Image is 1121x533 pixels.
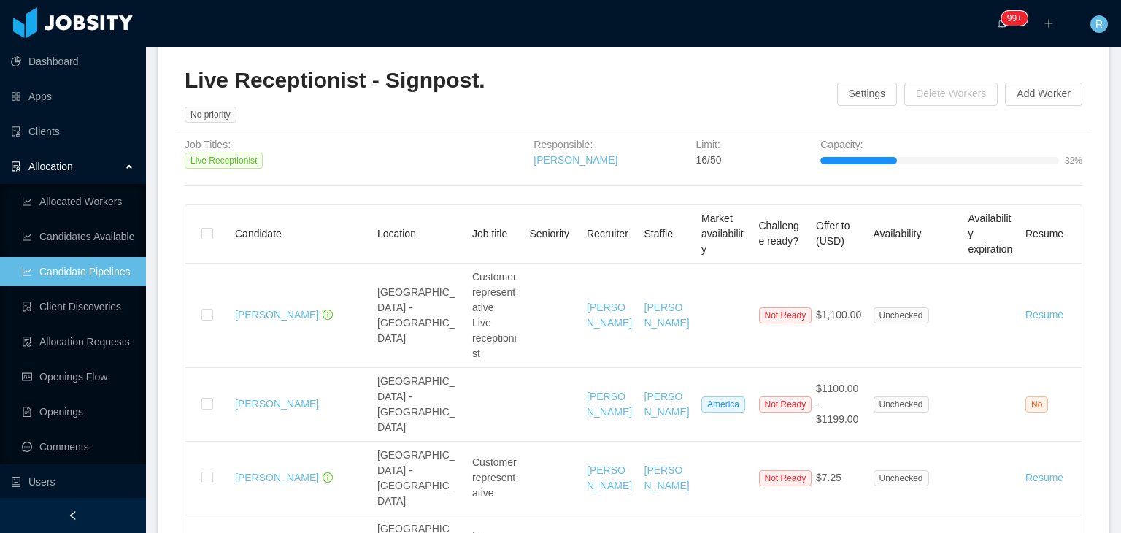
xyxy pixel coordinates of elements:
a: [PERSON_NAME] [533,154,617,166]
i: icon: bell [997,18,1007,28]
span: Unchecked [874,470,929,486]
span: Customer representative [472,271,517,313]
span: 32% [1065,156,1082,165]
td: [GEOGRAPHIC_DATA] - [GEOGRAPHIC_DATA] [371,368,466,442]
span: Candidate [235,228,282,239]
i: icon: info-circle [323,472,333,483]
a: icon: file-textOpenings [22,397,134,426]
a: icon: line-chartCandidates Available [22,222,134,251]
i: icon: plus [1044,18,1054,28]
span: Job title [472,228,507,239]
a: icon: appstoreApps [11,82,134,111]
a: icon: pie-chartDashboard [11,47,134,76]
a: Resume [1025,309,1063,321]
span: Location [377,228,416,239]
a: [PERSON_NAME] [587,464,632,491]
a: icon: file-searchClient Discoveries [22,292,134,321]
span: America [701,396,745,413]
span: Allocation [28,161,73,172]
button: Add Worker [1005,83,1082,106]
a: [PERSON_NAME] [644,464,690,491]
sup: 224 [1001,11,1028,26]
span: Challenge ready? [759,220,799,247]
span: Unchecked [874,307,929,323]
span: Customer representative [472,456,517,499]
td: [GEOGRAPHIC_DATA] - [GEOGRAPHIC_DATA] [371,264,466,368]
a: icon: robotUsers [11,467,134,496]
a: [PERSON_NAME] [235,472,319,483]
span: Not Ready [759,470,812,486]
a: icon: idcardOpenings Flow [22,362,134,391]
span: Resume [1025,228,1063,239]
span: $7.25 [816,472,841,483]
span: Staffie [644,228,673,239]
button: Settings [837,83,898,106]
td: [GEOGRAPHIC_DATA] - [GEOGRAPHIC_DATA] [371,442,466,515]
a: [PERSON_NAME] [587,302,632,329]
span: Seniority [530,228,569,239]
a: [PERSON_NAME] [587,391,632,418]
a: icon: messageComments [22,432,134,461]
h2: Live Receptionist - Signpost. [185,66,837,96]
span: Limit: [696,139,720,150]
a: icon: auditClients [11,117,134,146]
a: icon: line-chartCandidate Pipelines [22,257,134,286]
span: $1,100.00 [816,309,861,321]
span: Live Receptionist [185,153,263,169]
span: Availability [874,228,922,239]
span: R [1095,15,1103,33]
span: Availability expiration [968,212,1013,255]
span: Recruiter [587,228,628,239]
span: Responsible: [533,139,593,150]
i: icon: solution [11,161,21,172]
span: Offer to (USD) [816,220,850,247]
a: icon: file-doneAllocation Requests [22,327,134,356]
span: 16/50 [696,154,721,166]
span: $1100.00 - $1199.00 [816,383,858,425]
span: Unchecked [874,396,929,413]
span: No [1025,396,1048,413]
span: Not Ready [759,307,812,323]
span: Live receptionist [472,317,517,359]
i: icon: info-circle [323,310,333,320]
a: [PERSON_NAME] [235,398,319,410]
span: Job Titles: [185,139,231,150]
span: Not Ready [759,396,812,413]
span: Capacity: [820,139,863,150]
a: [PERSON_NAME] [644,302,690,329]
a: Resume [1025,472,1063,483]
span: Market availability [701,212,744,255]
a: [PERSON_NAME] [235,309,319,321]
a: icon: line-chartAllocated Workers [22,187,134,216]
a: [PERSON_NAME] [644,391,690,418]
span: No priority [185,107,236,123]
